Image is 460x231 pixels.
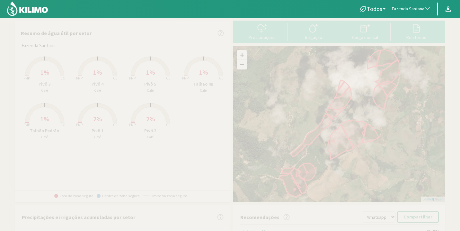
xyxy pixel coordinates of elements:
span: Fazenda Santana [392,6,424,12]
button: Irrigação [288,23,339,40]
p: Resumo de água útil por setor [21,29,92,37]
span: Todos [367,5,382,12]
div: Irrigação [290,35,337,40]
span: 2% [93,115,102,123]
span: Limite da zona segura [143,194,187,198]
tspan: PMP [129,76,136,80]
span: Fazenda Santana [22,42,56,50]
a: Zoom in [237,50,247,60]
p: Café [71,134,124,140]
button: Precipitações [236,23,288,40]
tspan: CC [166,76,171,80]
button: Relatórios [391,23,442,40]
p: Talhão Pedrão [18,127,71,134]
div: | © [421,197,445,202]
p: Pivô 5 [124,81,177,88]
p: Compartilhar [403,213,432,221]
tspan: CC [113,123,118,127]
a: Esri [438,197,444,201]
tspan: CC [60,76,65,80]
p: Pivô 1 [71,127,124,134]
p: Pivô 4 [71,81,124,88]
tspan: PMP [76,76,83,80]
a: Leaflet [422,197,433,201]
a: Zoom out [237,60,247,69]
p: Pivô 2 [124,127,177,134]
tspan: PMP [129,123,136,127]
p: Café [124,134,177,140]
tspan: CC [60,123,65,127]
div: Carga mensal [341,35,389,40]
img: Kilimo [6,1,49,16]
tspan: PMP [76,123,83,127]
tspan: CC [219,76,224,80]
p: Café [71,88,124,93]
tspan: PMP [182,76,189,80]
tspan: CC [166,123,171,127]
span: 1% [40,115,49,123]
div: Precipitações [238,35,286,40]
button: Compartilhar [397,211,439,223]
p: Precipitações e irrigações acumuladas por setor [22,213,135,221]
button: Carga mensal [339,23,391,40]
button: Fazenda Santana [389,2,434,16]
p: Pivô 3 [18,81,71,88]
span: 2% [146,115,155,123]
span: Fora da zona segura [54,194,93,198]
span: Dentro da zona segura [97,194,140,198]
p: Talhao 4B [177,81,230,88]
tspan: PMP [23,76,30,80]
p: Recomendações [240,213,279,221]
p: Café [18,134,71,140]
p: Café [18,88,71,93]
p: Café [177,88,230,93]
tspan: PMP [23,123,30,127]
span: 1% [93,68,102,76]
span: 1% [40,68,49,76]
div: Relatórios [393,35,440,40]
p: Café [124,88,177,93]
span: 1% [199,68,208,76]
tspan: CC [113,76,118,80]
span: 1% [146,68,155,76]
